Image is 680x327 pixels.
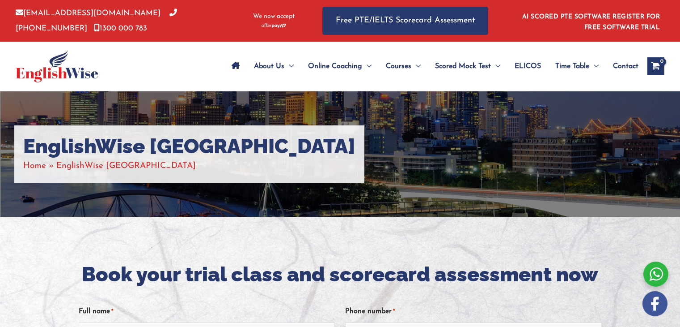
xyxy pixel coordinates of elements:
img: cropped-ew-logo [16,50,98,82]
a: [EMAIL_ADDRESS][DOMAIN_NAME] [16,9,160,17]
img: white-facebook.png [642,291,667,316]
a: ELICOS [507,51,548,82]
a: Home [23,162,46,170]
a: Free PTE/IELTS Scorecard Assessment [322,7,488,35]
a: Contact [606,51,638,82]
nav: Site Navigation: Main Menu [224,51,638,82]
a: View Shopping Cart, empty [647,57,664,75]
a: [PHONE_NUMBER] [16,9,177,32]
a: About UsMenu Toggle [247,51,301,82]
span: Contact [613,51,638,82]
a: CoursesMenu Toggle [379,51,428,82]
nav: Breadcrumbs [23,159,355,173]
a: Online CoachingMenu Toggle [301,51,379,82]
span: Online Coaching [308,51,362,82]
span: Menu Toggle [362,51,372,82]
a: 1300 000 783 [94,25,147,32]
span: Menu Toggle [589,51,599,82]
span: We now accept [253,12,295,21]
span: Menu Toggle [491,51,500,82]
img: Afterpay-Logo [262,23,286,28]
span: Scored Mock Test [435,51,491,82]
label: Full name [79,304,113,319]
h2: Book your trial class and scorecard assessment now [79,262,602,288]
h1: EnglishWise [GEOGRAPHIC_DATA] [23,134,355,159]
a: Scored Mock TestMenu Toggle [428,51,507,82]
span: Courses [386,51,411,82]
a: Time TableMenu Toggle [548,51,606,82]
span: Menu Toggle [284,51,294,82]
span: Menu Toggle [411,51,421,82]
span: Time Table [555,51,589,82]
span: About Us [254,51,284,82]
a: AI SCORED PTE SOFTWARE REGISTER FOR FREE SOFTWARE TRIAL [522,13,660,31]
span: ELICOS [515,51,541,82]
label: Phone number [345,304,395,319]
span: EnglishWise [GEOGRAPHIC_DATA] [56,162,196,170]
aside: Header Widget 1 [517,6,664,35]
